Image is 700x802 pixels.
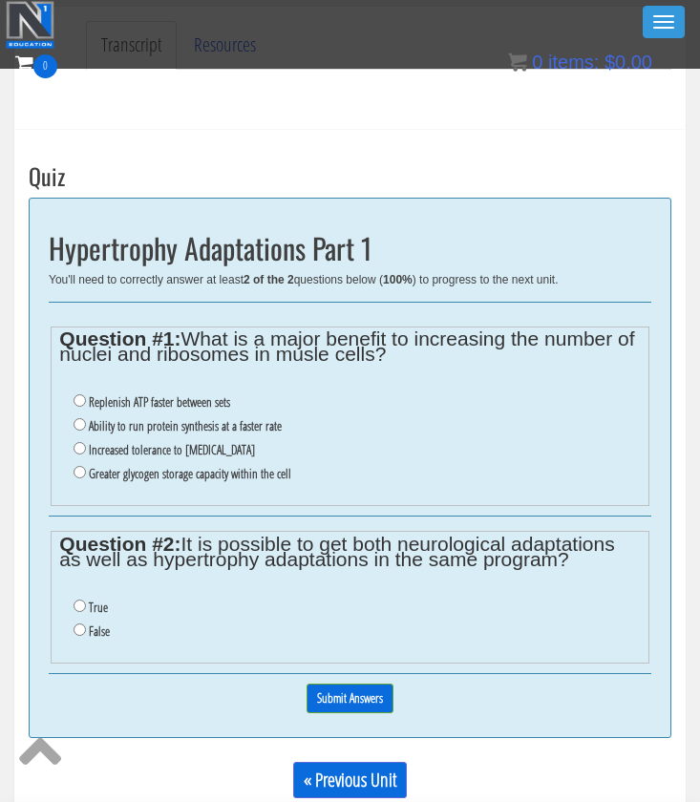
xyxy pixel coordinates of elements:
[89,418,282,433] label: Ability to run protein synthesis at a faster rate
[244,273,294,286] b: 2 of the 2
[605,52,615,73] span: $
[33,54,57,78] span: 0
[59,533,180,555] strong: Question #2:
[59,537,640,567] legend: It is possible to get both neurological adaptations as well as hypertrophy adaptations in the sam...
[29,163,671,188] h3: Quiz
[508,53,527,72] img: icon11.png
[548,52,599,73] span: items:
[89,600,108,615] label: True
[49,232,651,264] h2: Hypertrophy Adaptations Part 1
[307,684,393,713] input: Submit Answers
[89,394,230,410] label: Replenish ATP faster between sets
[6,1,54,49] img: n1-education
[605,52,652,73] bdi: 0.00
[89,623,110,639] label: False
[383,273,413,286] b: 100%
[59,327,180,349] strong: Question #1:
[89,466,291,481] label: Greater glycogen storage capacity within the cell
[508,52,652,73] a: 0 items: $0.00
[49,273,651,286] div: You'll need to correctly answer at least questions below ( ) to progress to the next unit.
[59,331,640,362] legend: What is a major benefit to increasing the number of nuclei and ribosomes in musle cells?
[15,50,57,75] a: 0
[532,52,542,73] span: 0
[293,762,407,798] a: « Previous Unit
[89,442,255,457] label: Increased tolerance to [MEDICAL_DATA]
